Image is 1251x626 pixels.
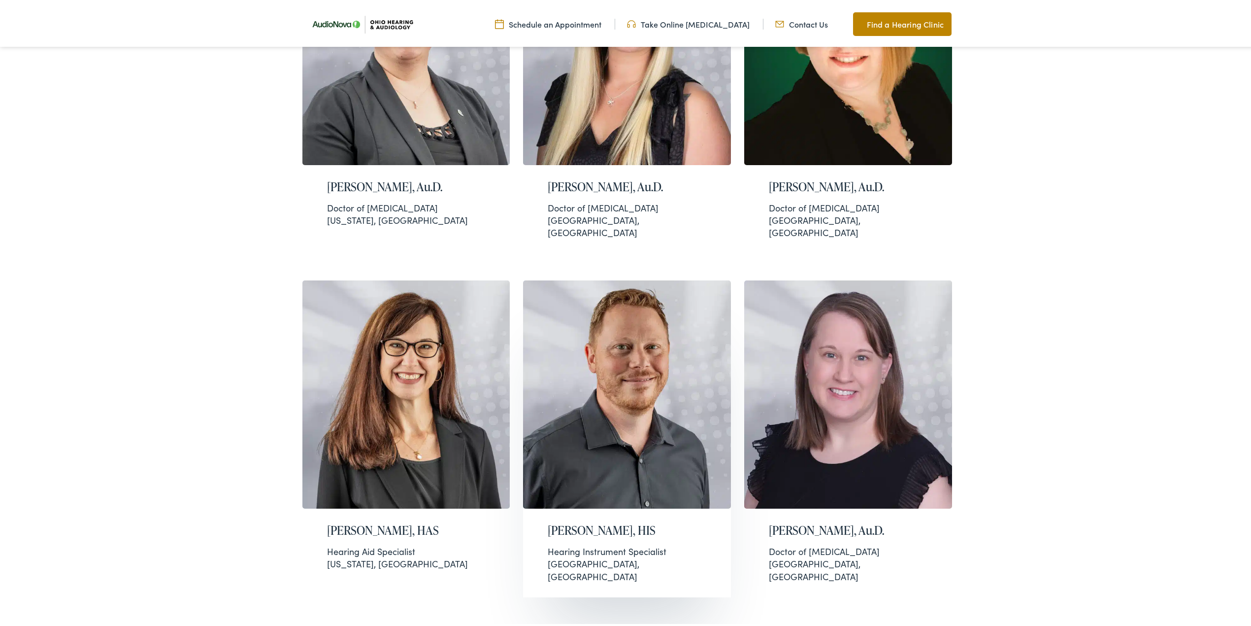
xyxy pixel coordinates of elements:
[548,199,706,237] div: [GEOGRAPHIC_DATA], [GEOGRAPHIC_DATA]
[523,278,731,595] a: [PERSON_NAME], HIS Hearing Instrument Specialist[GEOGRAPHIC_DATA], [GEOGRAPHIC_DATA]
[853,10,952,34] a: Find a Hearing Clinic
[769,199,927,237] div: [GEOGRAPHIC_DATA], [GEOGRAPHIC_DATA]
[744,278,952,595] a: [PERSON_NAME], Au.D. Doctor of [MEDICAL_DATA][GEOGRAPHIC_DATA], [GEOGRAPHIC_DATA]
[495,16,504,27] img: Calendar Icon to schedule a hearing appointment in Cincinnati, OH
[627,16,636,27] img: Headphones icone to schedule online hearing test in Cincinnati, OH
[548,177,706,192] h2: [PERSON_NAME], Au.D.
[853,16,862,28] img: Map pin icon to find Ohio Hearing & Audiology in Cincinnati, OH
[327,199,486,224] div: [US_STATE], [GEOGRAPHIC_DATA]
[548,521,706,535] h2: [PERSON_NAME], HIS
[769,177,927,192] h2: [PERSON_NAME], Au.D.
[769,543,927,580] div: [GEOGRAPHIC_DATA], [GEOGRAPHIC_DATA]
[769,199,927,211] div: Doctor of [MEDICAL_DATA]
[327,177,486,192] h2: [PERSON_NAME], Au.D.
[495,16,601,27] a: Schedule an Appointment
[775,16,828,27] a: Contact Us
[327,199,486,211] div: Doctor of [MEDICAL_DATA]
[769,543,927,555] div: Doctor of [MEDICAL_DATA]
[548,543,706,580] div: [GEOGRAPHIC_DATA], [GEOGRAPHIC_DATA]
[548,199,706,211] div: Doctor of [MEDICAL_DATA]
[548,543,706,555] div: Hearing Instrument Specialist
[327,521,486,535] h2: [PERSON_NAME], HAS
[627,16,750,27] a: Take Online [MEDICAL_DATA]
[327,543,486,567] div: [US_STATE], [GEOGRAPHIC_DATA]
[302,278,510,507] img: Kimberly Schutter, Hearing Aid Specialist at Ohio Hearing & Audiology in Bucyrus, Oh
[302,278,510,595] a: Kimberly Schutter, Hearing Aid Specialist at Ohio Hearing & Audiology in Bucyrus, Oh [PERSON_NAME...
[327,543,486,555] div: Hearing Aid Specialist
[769,521,927,535] h2: [PERSON_NAME], Au.D.
[775,16,784,27] img: Mail icon representing email contact with Ohio Hearing in Cincinnati, OH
